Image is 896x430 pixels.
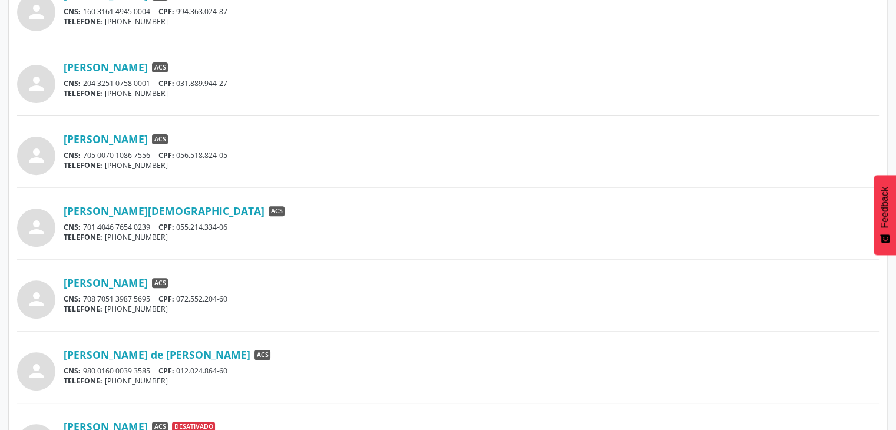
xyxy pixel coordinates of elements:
[158,150,174,160] span: CPF:
[64,348,250,361] a: [PERSON_NAME] de [PERSON_NAME]
[64,376,879,386] div: [PHONE_NUMBER]
[64,204,264,217] a: [PERSON_NAME][DEMOGRAPHIC_DATA]
[158,294,174,304] span: CPF:
[64,222,879,232] div: 701 4046 7654 0239 055.214.334-06
[64,150,81,160] span: CNS:
[64,150,879,160] div: 705 0070 1086 7556 056.518.824-05
[158,366,174,376] span: CPF:
[26,1,47,22] i: person
[64,133,148,145] a: [PERSON_NAME]
[64,294,81,304] span: CNS:
[26,289,47,310] i: person
[64,376,103,386] span: TELEFONE:
[64,160,879,170] div: [PHONE_NUMBER]
[26,360,47,382] i: person
[152,62,168,73] span: ACS
[64,232,879,242] div: [PHONE_NUMBER]
[64,61,148,74] a: [PERSON_NAME]
[64,304,103,314] span: TELEFONE:
[152,278,168,289] span: ACS
[64,78,81,88] span: CNS:
[64,16,879,27] div: [PHONE_NUMBER]
[254,350,270,360] span: ACS
[64,222,81,232] span: CNS:
[158,6,174,16] span: CPF:
[26,217,47,238] i: person
[64,78,879,88] div: 204 3251 0758 0001 031.889.944-27
[64,232,103,242] span: TELEFONE:
[64,16,103,27] span: TELEFONE:
[64,6,81,16] span: CNS:
[64,88,879,98] div: [PHONE_NUMBER]
[64,6,879,16] div: 160 3161 4945 0004 994.363.024-87
[26,145,47,166] i: person
[158,222,174,232] span: CPF:
[880,187,890,228] span: Feedback
[874,175,896,255] button: Feedback - Mostrar pesquisa
[26,73,47,94] i: person
[64,366,879,376] div: 980 0160 0039 3585 012.024.864-60
[158,78,174,88] span: CPF:
[64,88,103,98] span: TELEFONE:
[64,304,879,314] div: [PHONE_NUMBER]
[64,276,148,289] a: [PERSON_NAME]
[269,206,285,217] span: ACS
[64,366,81,376] span: CNS:
[64,294,879,304] div: 708 7051 3987 5695 072.552.204-60
[64,160,103,170] span: TELEFONE:
[152,134,168,145] span: ACS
